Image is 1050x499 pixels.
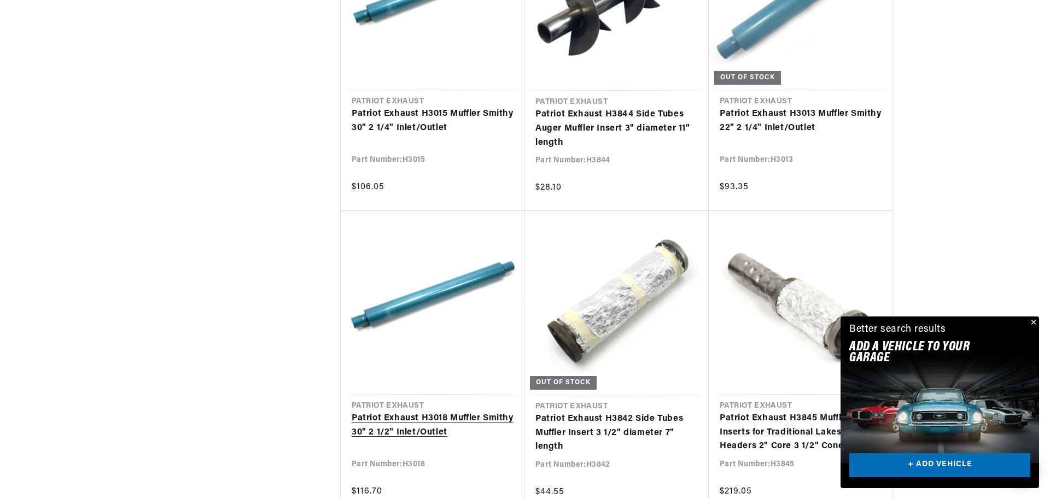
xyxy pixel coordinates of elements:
a: Patriot Exhaust H3844 Side Tubes Auger Muffler Insert 3" diameter 11" length [535,108,698,150]
a: + ADD VEHICLE [849,453,1030,478]
a: Patriot Exhaust H3013 Muffler Smithy 22" 2 1/4" Inlet/Outlet [720,107,882,135]
div: Better search results [849,322,946,338]
a: Patriot Exhaust H3845 Muffler Inserts for Traditional Lakester Headers 2" Core 3 1/2" Cones [720,412,882,454]
a: Patriot Exhaust H3015 Muffler Smithy 30" 2 1/4" Inlet/Outlet [352,107,514,135]
a: Patriot Exhaust H3018 Muffler Smithy 30" 2 1/2" Inlet/Outlet [352,412,514,439]
h2: Add A VEHICLE to your garage [849,342,1003,364]
button: Close [1026,316,1039,330]
a: Patriot Exhaust H3842 Side Tubes Muffler Insert 3 1/2" diameter 7" length [535,412,698,454]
